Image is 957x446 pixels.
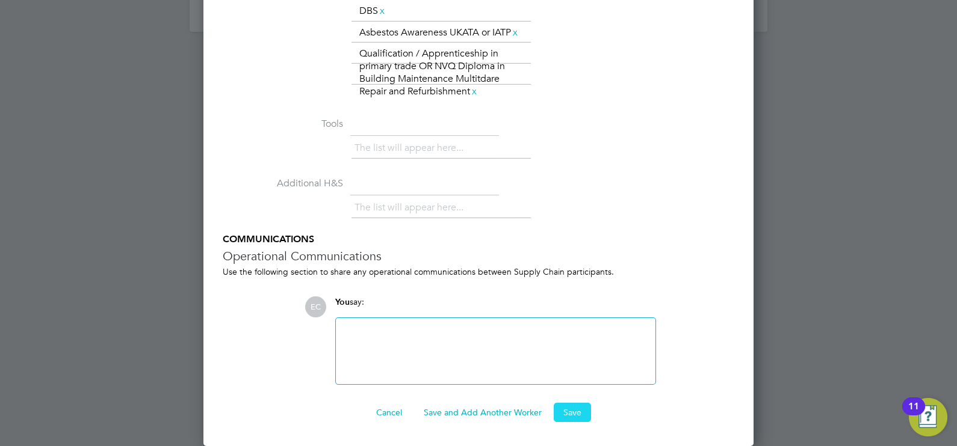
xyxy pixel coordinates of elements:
[909,398,947,436] button: Open Resource Center, 11 new notifications
[470,84,478,99] a: x
[335,296,656,317] div: say:
[355,200,468,216] li: The list will appear here...
[554,403,591,422] button: Save
[223,266,734,277] div: Use the following section to share any operational communications between Supply Chain participants.
[908,406,919,422] div: 11
[305,296,326,317] span: EC
[355,25,524,41] li: Asbestos Awareness UKATA or IATP
[223,233,734,246] h5: COMMUNICATIONS
[367,403,412,422] button: Cancel
[223,177,343,190] label: Additional H&S
[355,140,468,156] li: The list will appear here...
[355,3,391,19] li: DBS
[223,118,343,130] label: Tools
[378,3,386,19] a: x
[511,25,519,40] a: x
[355,46,529,99] li: Qualification / Apprenticeship in primary trade OR NVQ Diploma in Building Maintenance Multitdare...
[223,248,734,264] h3: Operational Communications
[335,297,350,307] span: You
[414,403,551,422] button: Save and Add Another Worker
